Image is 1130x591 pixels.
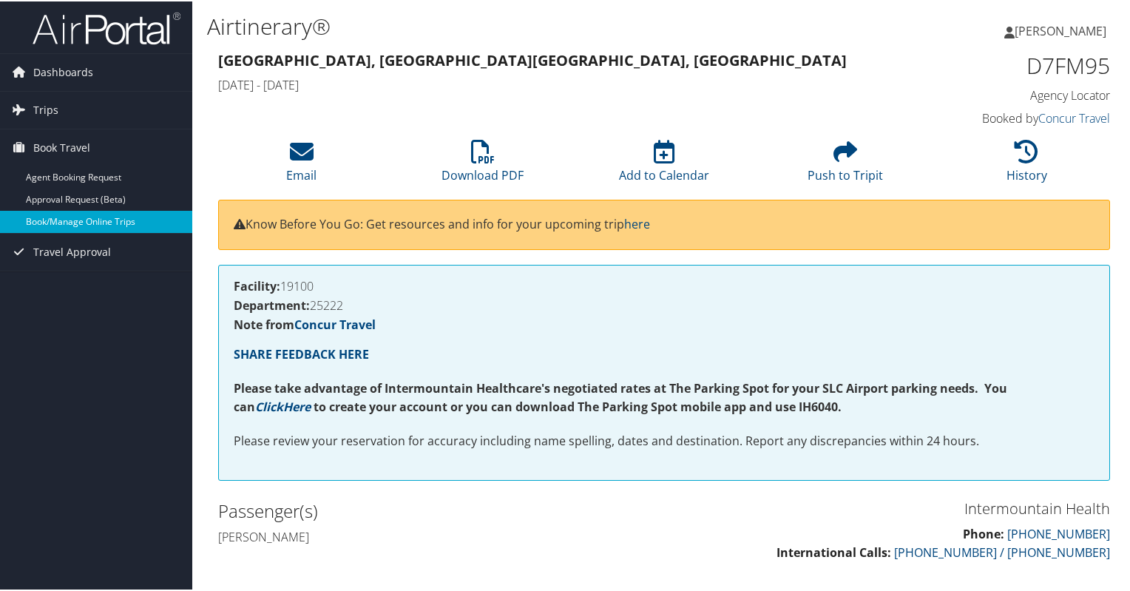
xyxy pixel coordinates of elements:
[234,298,1095,310] h4: 25222
[234,214,1095,233] p: Know Before You Go: Get resources and info for your upcoming trip
[286,146,317,182] a: Email
[33,53,93,90] span: Dashboards
[777,543,891,559] strong: International Calls:
[624,215,650,231] a: here
[255,397,283,413] a: Click
[904,49,1110,80] h1: D7FM95
[904,109,1110,125] h4: Booked by
[234,379,1007,414] strong: Please take advantage of Intermountain Healthcare's negotiated rates at The Parking Spot for your...
[894,543,1110,559] a: [PHONE_NUMBER] / [PHONE_NUMBER]
[619,146,709,182] a: Add to Calendar
[1006,146,1047,182] a: History
[234,279,1095,291] h4: 19100
[218,49,847,69] strong: [GEOGRAPHIC_DATA], [GEOGRAPHIC_DATA] [GEOGRAPHIC_DATA], [GEOGRAPHIC_DATA]
[1004,7,1121,52] a: [PERSON_NAME]
[218,75,882,92] h4: [DATE] - [DATE]
[234,315,376,331] strong: Note from
[963,524,1004,541] strong: Phone:
[234,430,1095,450] p: Please review your reservation for accuracy including name spelling, dates and destination. Repor...
[1007,524,1110,541] a: [PHONE_NUMBER]
[218,527,653,544] h4: [PERSON_NAME]
[33,10,180,44] img: airportal-logo.png
[441,146,524,182] a: Download PDF
[234,277,280,293] strong: Facility:
[808,146,883,182] a: Push to Tripit
[33,90,58,127] span: Trips
[904,86,1110,102] h4: Agency Locator
[1015,21,1106,38] span: [PERSON_NAME]
[234,296,310,312] strong: Department:
[218,497,653,522] h2: Passenger(s)
[1038,109,1110,125] a: Concur Travel
[294,315,376,331] a: Concur Travel
[33,128,90,165] span: Book Travel
[283,397,311,413] a: Here
[33,232,111,269] span: Travel Approval
[234,345,369,361] a: SHARE FEEDBACK HERE
[207,10,816,41] h1: Airtinerary®
[675,497,1110,518] h3: Intermountain Health
[314,397,842,413] strong: to create your account or you can download The Parking Spot mobile app and use IH6040.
